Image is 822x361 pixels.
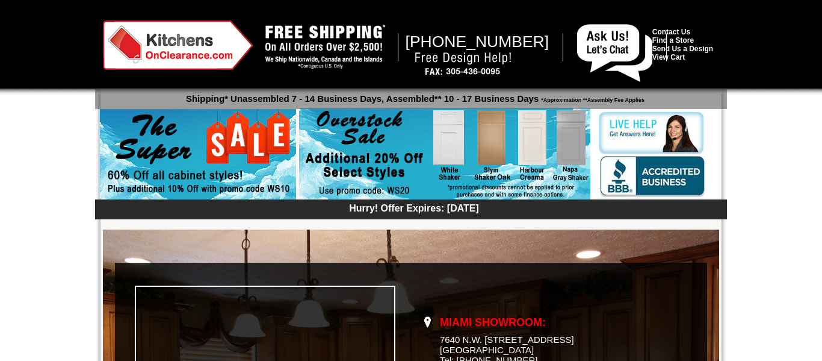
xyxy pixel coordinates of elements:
[101,201,727,214] div: Hurry! Offer Expires: [DATE]
[101,88,727,104] p: Shipping* Unassembled 7 - 14 Business Days, Assembled** 10 - 17 Business Days
[103,20,253,70] img: Kitchens on Clearance Logo
[440,316,546,328] span: Miami Showroom:
[539,94,644,103] span: *Approximation **Assembly Fee Applies
[652,45,713,53] a: Send Us a Design
[652,53,685,61] a: View Cart
[652,36,694,45] a: Find a Store
[406,33,549,51] span: [PHONE_NUMBER]
[652,28,690,36] a: Contact Us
